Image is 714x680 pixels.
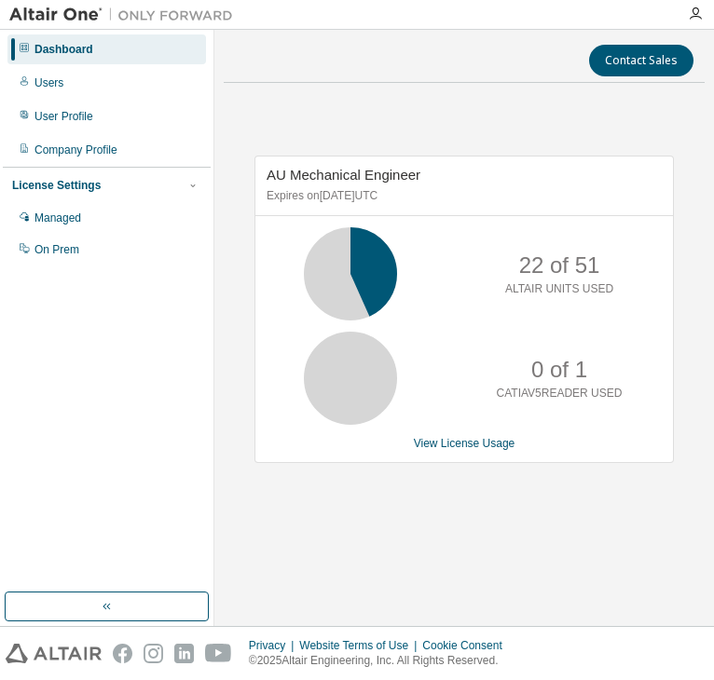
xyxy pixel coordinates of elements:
p: Expires on [DATE] UTC [267,188,657,204]
img: instagram.svg [144,644,163,663]
img: altair_logo.svg [6,644,102,663]
div: Managed [34,211,81,225]
div: Cookie Consent [422,638,513,653]
img: Altair One [9,6,242,24]
div: User Profile [34,109,93,124]
div: Dashboard [34,42,93,57]
p: CATIAV5READER USED [497,386,623,401]
img: linkedin.svg [174,644,194,663]
div: On Prem [34,242,79,257]
img: youtube.svg [205,644,232,663]
p: © 2025 Altair Engineering, Inc. All Rights Reserved. [249,653,514,669]
div: Company Profile [34,143,117,157]
button: Contact Sales [589,45,693,76]
a: View License Usage [414,437,515,450]
p: 0 of 1 [531,354,587,386]
p: 22 of 51 [519,250,600,281]
img: facebook.svg [113,644,132,663]
p: ALTAIR UNITS USED [505,281,613,297]
span: AU Mechanical Engineer [267,167,420,183]
div: Users [34,75,63,90]
div: License Settings [12,178,101,193]
div: Privacy [249,638,299,653]
div: Website Terms of Use [299,638,422,653]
